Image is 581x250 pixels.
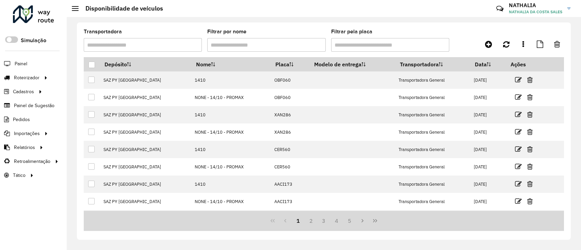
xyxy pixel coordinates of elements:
td: NONE - 14/10 - PROMAX [191,193,271,210]
a: Excluir [527,93,533,102]
a: Editar [515,75,522,84]
button: Next Page [356,214,369,227]
td: SAZ PY [GEOGRAPHIC_DATA] [100,193,191,210]
label: Simulação [21,36,46,45]
a: Editar [515,93,522,102]
a: Excluir [527,145,533,154]
h3: NATHALIA [509,2,562,9]
a: Excluir [527,197,533,206]
th: Placa [271,57,309,71]
a: Editar [515,110,522,119]
td: SAZ PY [GEOGRAPHIC_DATA] [100,89,191,106]
th: Ações [506,57,547,71]
span: Importações [14,130,40,137]
span: Painel [15,60,27,67]
span: NATHALIA DA COSTA SALES [509,9,562,15]
td: Transportadora General [395,210,470,228]
td: Transportadora General [395,71,470,89]
th: Depósito [100,57,191,71]
span: Roteirizador [14,74,39,81]
td: OBF060 [271,71,309,89]
a: Editar [515,145,522,154]
td: AACI173 [271,193,309,210]
td: SAZ PY [GEOGRAPHIC_DATA] [100,176,191,193]
td: Transportadora General [395,89,470,106]
h2: Disponibilidade de veículos [79,5,163,12]
td: XAN286 [271,123,309,141]
a: Editar [515,162,522,171]
td: SAZ PY [GEOGRAPHIC_DATA] [100,71,191,89]
a: Excluir [527,75,533,84]
td: SAZ PY [GEOGRAPHIC_DATA] [100,106,191,123]
td: SAZ PY [GEOGRAPHIC_DATA] [100,123,191,141]
td: [DATE] [470,210,506,228]
td: NONE - 14/10 - PROMAX [191,89,271,106]
label: Filtrar por nome [207,28,246,36]
button: 2 [305,214,318,227]
td: [DATE] [470,176,506,193]
a: Excluir [527,110,533,119]
td: SAZ PY [GEOGRAPHIC_DATA] [100,158,191,176]
td: OBF060 [271,89,309,106]
td: SAZ PY [GEOGRAPHIC_DATA] [100,210,191,228]
a: Contato Rápido [493,1,507,16]
span: Tático [13,172,26,179]
td: 1410 [191,176,271,193]
span: Pedidos [13,116,30,123]
th: Modelo de entrega [309,57,395,71]
a: Excluir [527,162,533,171]
button: 1 [292,214,305,227]
button: 4 [330,214,343,227]
button: 5 [343,214,356,227]
a: Editar [515,179,522,188]
a: Editar [515,127,522,136]
td: 1410 [191,141,271,158]
span: Retroalimentação [14,158,50,165]
a: Excluir [527,179,533,188]
td: AACI173 [271,176,309,193]
span: Cadastros [13,88,34,95]
td: CER560 [271,158,309,176]
label: Filtrar pela placa [331,28,372,36]
td: 1410 [191,106,271,123]
td: [DATE] [470,106,506,123]
td: CER560 [271,141,309,158]
td: [DATE] [470,141,506,158]
button: Last Page [369,214,382,227]
td: 1410 [191,71,271,89]
span: Relatórios [14,144,35,151]
td: [DATE] [470,158,506,176]
td: NONE - 14/10 - PROMAX [191,158,271,176]
td: NONE - 14/10 - PROMAX [191,123,271,141]
a: Excluir [527,127,533,136]
td: [DATE] [470,89,506,106]
td: Transportadora General [395,193,470,210]
label: Transportadora [84,28,122,36]
a: Editar [515,197,522,206]
td: [DATE] [470,71,506,89]
button: 3 [318,214,330,227]
td: Transportadora General [395,123,470,141]
td: [DATE] [470,193,506,210]
th: Data [470,57,506,71]
td: [DATE] [470,123,506,141]
td: XAN286 [271,106,309,123]
td: Transportadora General [395,141,470,158]
span: Painel de Sugestão [14,102,54,109]
td: AACI174 [271,210,309,228]
th: Nome [191,57,271,71]
td: Transportadora General [395,176,470,193]
td: Transportadora General [395,106,470,123]
th: Transportadora [395,57,470,71]
td: 1410 [191,210,271,228]
td: SAZ PY [GEOGRAPHIC_DATA] [100,141,191,158]
td: Transportadora General [395,158,470,176]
